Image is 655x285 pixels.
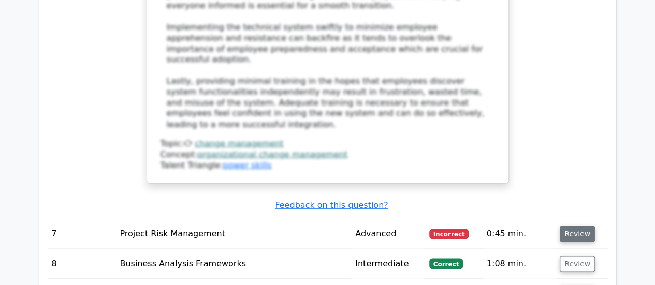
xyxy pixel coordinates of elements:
[161,138,495,149] div: Topic:
[223,160,271,170] a: power skills
[115,249,351,278] td: Business Analysis Frameworks
[483,249,556,278] td: 1:08 min.
[429,229,469,239] span: Incorrect
[115,219,351,248] td: Project Risk Management
[161,138,495,170] div: Talent Triangle:
[48,249,116,278] td: 8
[351,219,425,248] td: Advanced
[275,200,388,209] a: Feedback on this question?
[48,219,116,248] td: 7
[161,149,495,160] div: Concept:
[351,249,425,278] td: Intermediate
[197,149,347,159] a: organizational change management
[560,256,595,272] button: Review
[560,226,595,242] button: Review
[483,219,556,248] td: 0:45 min.
[195,138,283,148] a: change management
[429,258,463,268] span: Correct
